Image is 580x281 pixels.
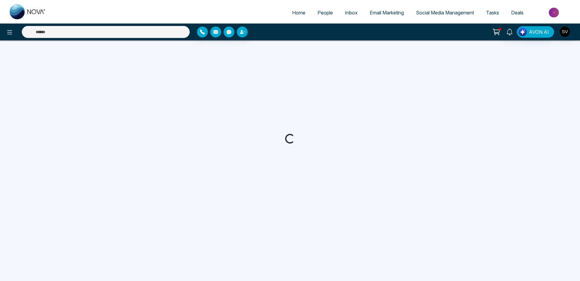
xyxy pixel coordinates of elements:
[416,10,474,16] span: Social Media Management
[517,26,554,38] button: AVON AI
[480,7,505,18] a: Tasks
[317,10,333,16] span: People
[292,10,305,16] span: Home
[511,10,524,16] span: Deals
[533,6,576,19] img: Market-place.gif
[286,7,311,18] a: Home
[505,7,530,18] a: Deals
[311,7,339,18] a: People
[518,28,527,36] img: Lead Flow
[410,7,480,18] a: Social Media Management
[364,7,410,18] a: Email Marketing
[10,4,46,19] img: Nova CRM Logo
[345,10,358,16] span: Inbox
[486,10,499,16] span: Tasks
[370,10,404,16] span: Email Marketing
[339,7,364,18] a: Inbox
[560,27,570,37] img: User Avatar
[529,28,549,36] span: AVON AI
